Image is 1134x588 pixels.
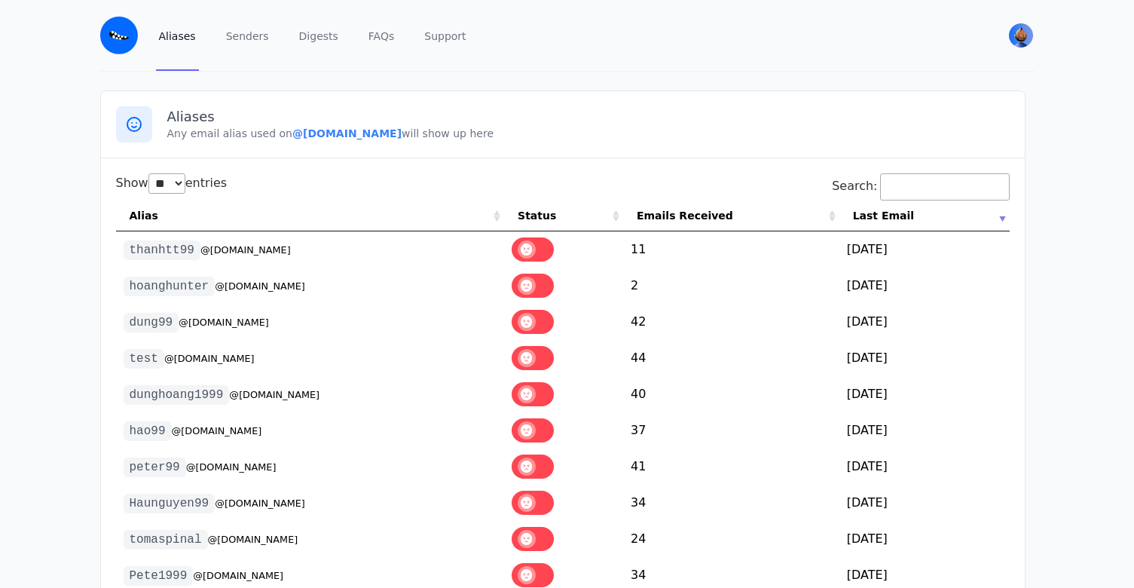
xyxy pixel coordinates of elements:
code: Haunguyen99 [124,494,215,513]
code: Pete1999 [124,566,194,586]
td: [DATE] [839,521,1010,557]
td: 37 [623,412,839,449]
td: [DATE] [839,449,1010,485]
button: User menu [1007,22,1035,49]
code: dung99 [124,313,179,332]
td: [DATE] [839,412,1010,449]
code: hao99 [124,421,172,441]
code: thanhtt99 [124,240,200,260]
td: 40 [623,376,839,412]
td: [DATE] [839,376,1010,412]
td: 41 [623,449,839,485]
td: [DATE] [839,268,1010,304]
th: Status: activate to sort column ascending [504,201,623,231]
th: Alias: activate to sort column ascending [116,201,505,231]
small: @[DOMAIN_NAME] [200,244,291,256]
small: @[DOMAIN_NAME] [193,570,283,581]
th: Last Email: activate to sort column ascending [839,201,1010,231]
small: @[DOMAIN_NAME] [164,353,255,364]
b: @[DOMAIN_NAME] [292,127,402,139]
small: @[DOMAIN_NAME] [229,389,319,400]
img: Dung's Avatar [1009,23,1033,47]
small: @[DOMAIN_NAME] [215,498,305,509]
td: [DATE] [839,231,1010,268]
select: Showentries [148,173,185,194]
td: 24 [623,521,839,557]
small: @[DOMAIN_NAME] [186,461,277,473]
code: tomaspinal [124,530,208,550]
td: 11 [623,231,839,268]
small: @[DOMAIN_NAME] [215,280,305,292]
label: Show entries [116,176,228,190]
input: Search: [880,173,1010,201]
h3: Aliases [167,108,1010,126]
td: 42 [623,304,839,340]
td: [DATE] [839,485,1010,521]
small: @[DOMAIN_NAME] [172,425,262,436]
td: [DATE] [839,304,1010,340]
small: @[DOMAIN_NAME] [179,317,269,328]
code: hoanghunter [124,277,215,296]
td: 2 [623,268,839,304]
p: Any email alias used on will show up here [167,126,1010,141]
label: Search: [832,179,1009,193]
img: Email Monster [100,17,138,54]
td: 34 [623,485,839,521]
td: [DATE] [839,340,1010,376]
th: Emails Received: activate to sort column ascending [623,201,839,231]
code: peter99 [124,458,186,477]
td: 44 [623,340,839,376]
code: test [124,349,164,369]
code: dunghoang1999 [124,385,230,405]
small: @[DOMAIN_NAME] [208,534,298,545]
